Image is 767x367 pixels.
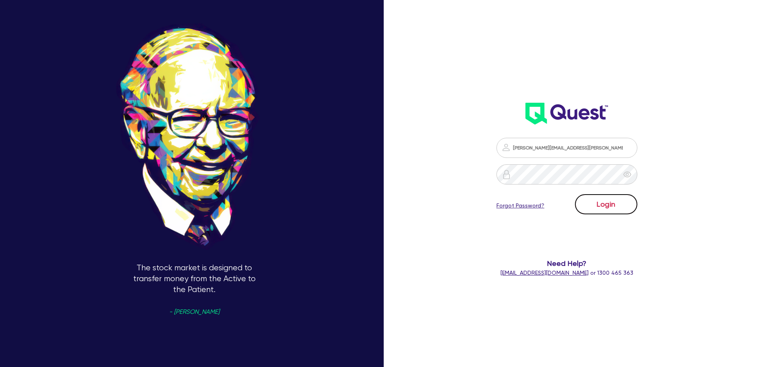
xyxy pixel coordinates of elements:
[500,270,589,276] a: [EMAIL_ADDRESS][DOMAIN_NAME]
[496,201,544,210] a: Forgot Password?
[502,170,511,179] img: icon-password
[496,138,637,158] input: Email address
[623,170,631,178] span: eye
[575,194,637,214] button: Login
[525,103,608,124] img: wH2k97JdezQIQAAAABJRU5ErkJggg==
[501,143,511,152] img: icon-password
[464,258,670,269] span: Need Help?
[500,270,633,276] span: or 1300 465 363
[169,309,219,315] span: - [PERSON_NAME]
